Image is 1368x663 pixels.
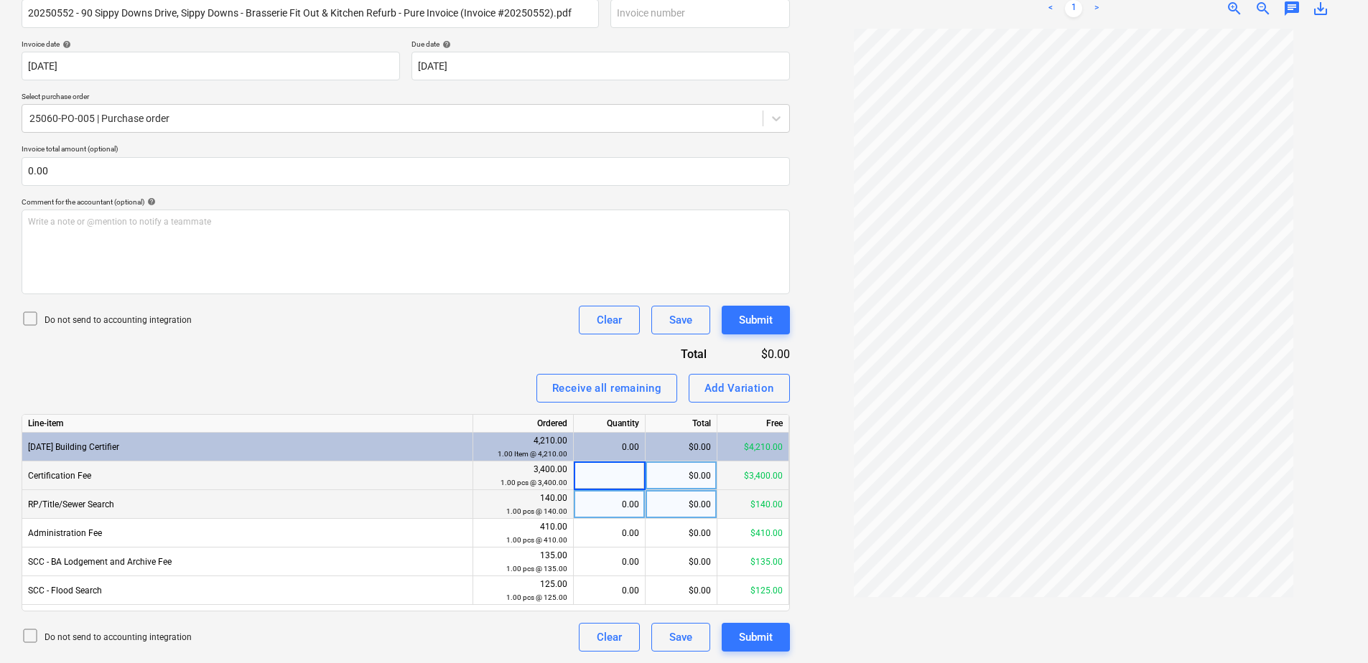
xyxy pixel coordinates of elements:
[552,379,661,398] div: Receive all remaining
[536,374,677,403] button: Receive all remaining
[646,490,717,519] div: $0.00
[22,157,790,186] input: Invoice total amount (optional)
[22,547,473,576] div: SCC - BA Lodgement and Archive Fee
[669,311,692,329] div: Save
[722,623,790,652] button: Submit
[739,311,773,329] div: Submit
[646,433,717,461] div: $0.00
[646,415,717,433] div: Total
[580,433,639,461] div: 0.00
[597,311,622,329] div: Clear
[651,306,710,334] button: Save
[506,507,567,515] small: 1.00 pcs @ 140.00
[22,39,400,49] div: Invoice date
[506,565,567,573] small: 1.00 pcs @ 135.00
[479,549,567,575] div: 135.00
[730,346,790,362] div: $0.00
[717,490,789,519] div: $140.00
[574,415,646,433] div: Quantity
[580,490,639,519] div: 0.00
[717,547,789,576] div: $135.00
[1296,594,1368,663] iframe: Chat Widget
[45,314,192,326] p: Do not send to accounting integration
[646,576,717,605] div: $0.00
[646,519,717,547] div: $0.00
[506,593,567,601] small: 1.00 pcs @ 125.00
[479,578,567,604] div: 125.00
[479,520,567,547] div: 410.00
[60,40,71,49] span: help
[22,576,473,605] div: SCC - Flood Search
[22,92,790,104] p: Select purchase order
[22,52,400,80] input: Invoice date not specified
[580,576,639,605] div: 0.00
[28,442,119,452] span: 1.1.14 Building Certifier
[669,628,692,646] div: Save
[498,450,567,458] small: 1.00 Item @ 4,210.00
[646,461,717,490] div: $0.00
[22,490,473,519] div: RP/Title/Sewer Search
[704,379,774,398] div: Add Variation
[479,492,567,518] div: 140.00
[22,519,473,547] div: Administration Fee
[689,374,790,403] button: Add Variation
[411,52,790,80] input: Due date not specified
[506,536,567,544] small: 1.00 pcs @ 410.00
[479,434,567,461] div: 4,210.00
[579,623,640,652] button: Clear
[717,576,789,605] div: $125.00
[144,197,156,206] span: help
[717,461,789,490] div: $3,400.00
[603,346,730,362] div: Total
[22,415,473,433] div: Line-item
[439,40,451,49] span: help
[717,415,789,433] div: Free
[597,628,622,646] div: Clear
[717,519,789,547] div: $410.00
[411,39,790,49] div: Due date
[45,631,192,644] p: Do not send to accounting integration
[22,461,473,490] div: Certification Fee
[473,415,574,433] div: Ordered
[722,306,790,334] button: Submit
[22,197,790,207] div: Comment for the accountant (optional)
[580,547,639,576] div: 0.00
[651,623,710,652] button: Save
[579,306,640,334] button: Clear
[717,433,789,461] div: $4,210.00
[580,519,639,547] div: 0.00
[479,463,567,489] div: 3,400.00
[501,479,567,486] small: 1.00 pcs @ 3,400.00
[646,547,717,576] div: $0.00
[22,144,790,156] p: Invoice total amount (optional)
[739,628,773,646] div: Submit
